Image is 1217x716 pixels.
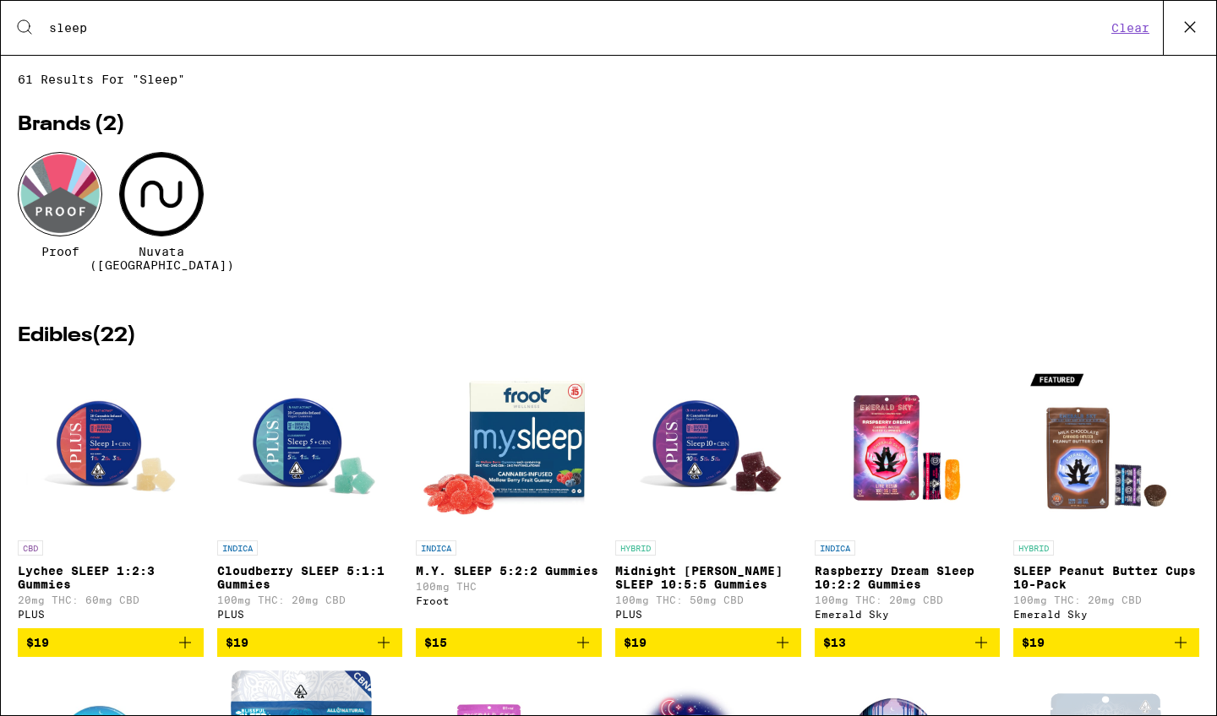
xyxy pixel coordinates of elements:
[416,628,602,657] button: Add to bag
[1022,636,1045,649] span: $19
[1106,20,1154,35] button: Clear
[1013,609,1199,620] div: Emerald Sky
[815,363,1001,628] a: Open page for Raspberry Dream Sleep 10:2:2 Gummies from Emerald Sky
[217,609,403,620] div: PLUS
[90,245,234,272] span: Nuvata ([GEOGRAPHIC_DATA])
[1013,628,1199,657] button: Add to bag
[624,636,647,649] span: $19
[26,363,195,532] img: PLUS - Lychee SLEEP 1:2:3 Gummies
[18,73,1199,86] span: 61 results for "sleep"
[615,628,801,657] button: Add to bag
[822,363,991,532] img: Emerald Sky - Raspberry Dream Sleep 10:2:2 Gummies
[419,363,598,532] img: Froot - M.Y. SLEEP 5:2:2 Gummies
[226,636,248,649] span: $19
[18,326,1199,346] h2: Edibles ( 22 )
[225,363,394,532] img: PLUS - Cloudberry SLEEP 5:1:1 Gummies
[815,540,855,556] p: INDICA
[416,540,456,556] p: INDICA
[615,363,801,628] a: Open page for Midnight Berry SLEEP 10:5:5 Gummies from PLUS
[18,363,204,628] a: Open page for Lychee SLEEP 1:2:3 Gummies from PLUS
[815,564,1001,591] p: Raspberry Dream Sleep 10:2:2 Gummies
[1013,564,1199,591] p: SLEEP Peanut Butter Cups 10-Pack
[1013,363,1199,628] a: Open page for SLEEP Peanut Butter Cups 10-Pack from Emerald Sky
[18,115,1199,135] h2: Brands ( 2 )
[815,609,1001,620] div: Emerald Sky
[815,594,1001,605] p: 100mg THC: 20mg CBD
[615,609,801,620] div: PLUS
[416,363,602,628] a: Open page for M.Y. SLEEP 5:2:2 Gummies from Froot
[217,594,403,605] p: 100mg THC: 20mg CBD
[18,594,204,605] p: 20mg THC: 60mg CBD
[416,564,602,578] p: M.Y. SLEEP 5:2:2 Gummies
[217,564,403,591] p: Cloudberry SLEEP 5:1:1 Gummies
[18,540,43,556] p: CBD
[615,594,801,605] p: 100mg THC: 50mg CBD
[823,636,846,649] span: $13
[1022,363,1191,532] img: Emerald Sky - SLEEP Peanut Butter Cups 10-Pack
[424,636,447,649] span: $15
[18,628,204,657] button: Add to bag
[217,363,403,628] a: Open page for Cloudberry SLEEP 5:1:1 Gummies from PLUS
[416,581,602,592] p: 100mg THC
[217,540,258,556] p: INDICA
[1013,540,1054,556] p: HYBRID
[217,628,403,657] button: Add to bag
[18,609,204,620] div: PLUS
[26,636,49,649] span: $19
[18,564,204,591] p: Lychee SLEEP 1:2:3 Gummies
[48,20,1106,35] input: Search for products & categories
[815,628,1001,657] button: Add to bag
[39,12,74,27] span: Help
[1013,594,1199,605] p: 100mg THC: 20mg CBD
[416,595,602,606] div: Froot
[624,363,793,532] img: PLUS - Midnight Berry SLEEP 10:5:5 Gummies
[41,245,79,258] span: Proof
[615,564,801,591] p: Midnight [PERSON_NAME] SLEEP 10:5:5 Gummies
[615,540,656,556] p: HYBRID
